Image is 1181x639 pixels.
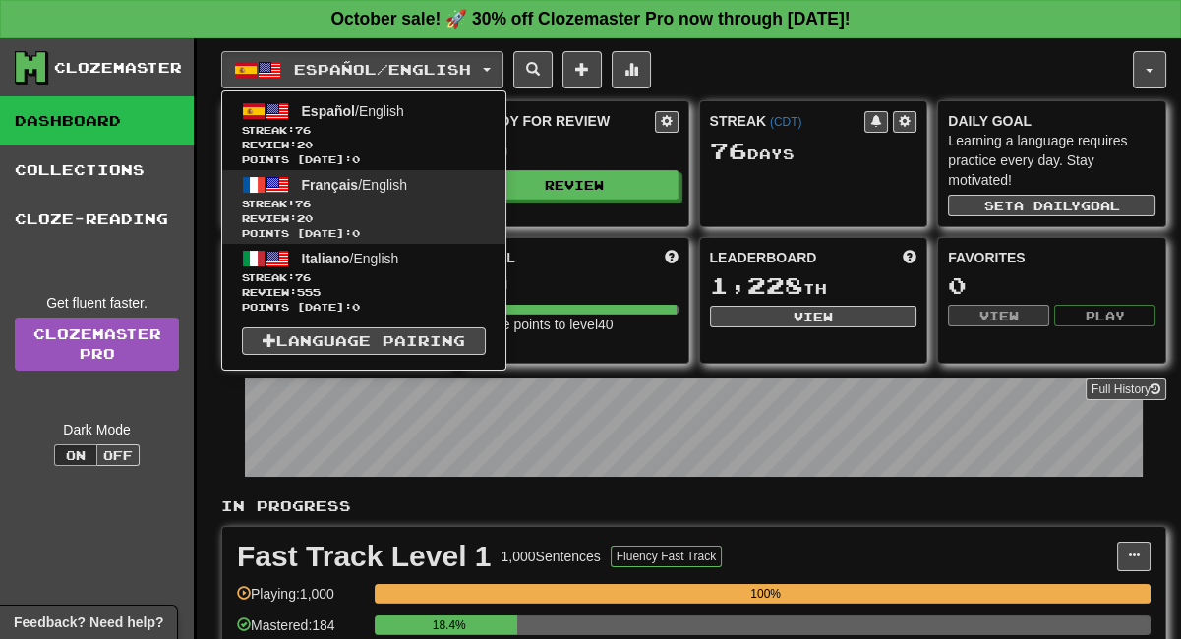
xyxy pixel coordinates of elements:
[903,248,916,267] span: This week in points, UTC
[471,248,515,267] span: Level
[54,58,182,78] div: Clozemaster
[1086,378,1166,400] button: Full History
[15,318,179,371] a: ClozemasterPro
[710,139,917,164] div: Day s
[221,51,503,88] button: Español/English
[242,300,486,315] span: Points [DATE]: 0
[471,139,679,163] div: 20
[562,51,602,88] button: Add sentence to collection
[221,496,1166,516] p: In Progress
[381,615,517,635] div: 18.4%
[14,612,163,632] span: Open feedback widget
[471,170,679,200] button: Review
[948,305,1049,326] button: View
[242,123,486,138] span: Streak:
[242,327,486,355] a: Language Pairing
[54,444,97,466] button: On
[710,273,917,299] div: th
[242,270,486,285] span: Streak:
[295,198,311,209] span: 76
[302,251,399,266] span: / English
[96,444,140,466] button: Off
[242,211,486,226] span: Review: 20
[242,285,486,300] span: Review: 555
[513,51,553,88] button: Search sentences
[948,273,1155,298] div: 0
[302,177,359,193] span: Français
[612,51,651,88] button: More stats
[295,271,311,283] span: 76
[222,244,505,318] a: Italiano/EnglishStreak:76 Review:555Points [DATE]:0
[710,248,817,267] span: Leaderboard
[1054,305,1155,326] button: Play
[15,293,179,313] div: Get fluent faster.
[302,177,407,193] span: / English
[294,61,471,78] span: Español / English
[948,195,1155,216] button: Seta dailygoal
[665,248,679,267] span: Score more points to level up
[222,170,505,244] a: Français/EnglishStreak:76 Review:20Points [DATE]:0
[242,197,486,211] span: Streak:
[302,103,355,119] span: Español
[502,547,601,566] div: 1,000 Sentences
[242,138,486,152] span: Review: 20
[710,111,865,131] div: Streak
[948,248,1155,267] div: Favorites
[710,137,747,164] span: 76
[330,9,850,29] strong: October sale! 🚀 30% off Clozemaster Pro now through [DATE]!
[948,131,1155,190] div: Learning a language requires practice every day. Stay motivated!
[222,96,505,170] a: Español/EnglishStreak:76 Review:20Points [DATE]:0
[302,103,404,119] span: / English
[237,584,365,616] div: Playing: 1,000
[15,420,179,439] div: Dark Mode
[471,273,679,298] div: 39
[471,315,679,334] div: 5 more points to level 40
[381,584,1151,604] div: 100%
[242,226,486,241] span: Points [DATE]: 0
[710,271,803,299] span: 1,228
[710,306,917,327] button: View
[295,124,311,136] span: 76
[948,111,1155,131] div: Daily Goal
[471,111,655,131] div: Ready for Review
[302,251,350,266] span: Italiano
[770,115,801,129] a: (CDT)
[242,152,486,167] span: Points [DATE]: 0
[611,546,722,567] button: Fluency Fast Track
[1014,199,1081,212] span: a daily
[237,542,492,571] div: Fast Track Level 1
